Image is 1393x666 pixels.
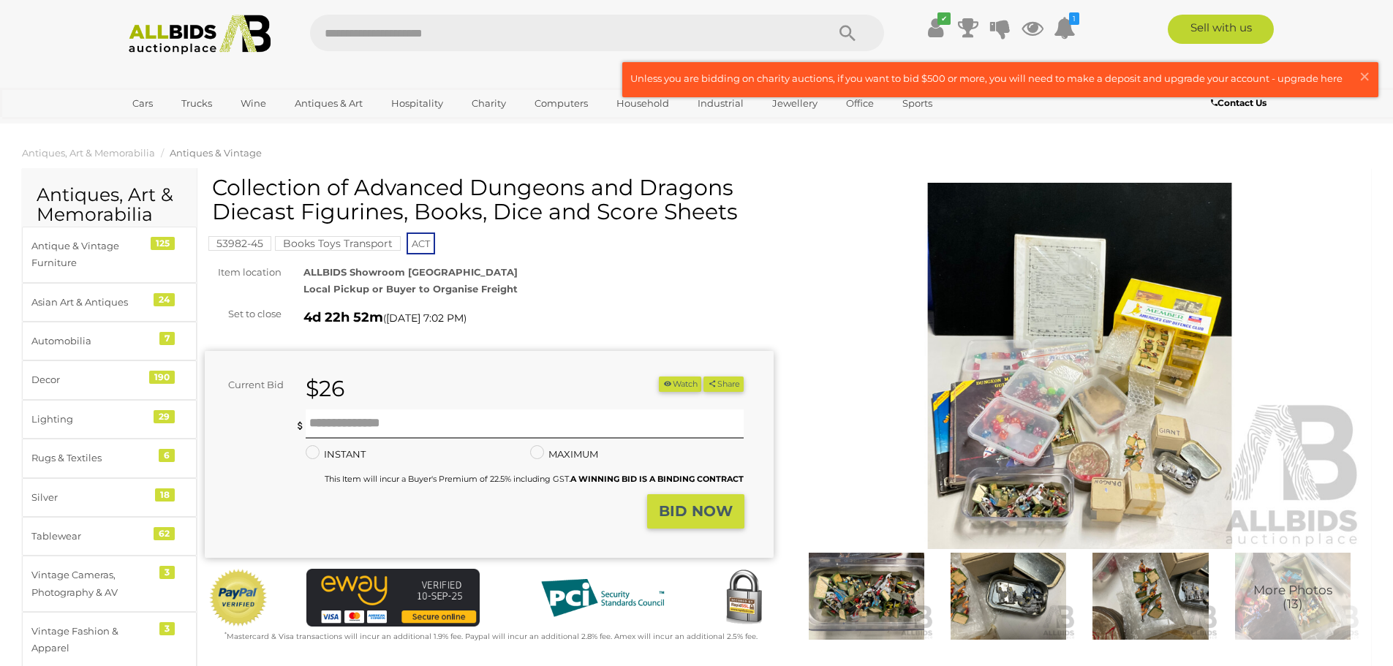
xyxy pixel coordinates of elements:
[407,232,435,254] span: ACT
[306,446,366,463] label: INSTANT
[570,474,744,484] b: A WINNING BID IS A BINDING CONTRACT
[1168,15,1274,44] a: Sell with us
[22,360,197,399] a: Decor 190
[172,91,222,116] a: Trucks
[194,306,292,322] div: Set to close
[1226,553,1360,640] a: More Photos(13)
[208,238,271,249] a: 53982-45
[386,311,464,325] span: [DATE] 7:02 PM
[811,15,884,51] button: Search
[155,488,175,502] div: 18
[208,236,271,251] mark: 53982-45
[303,283,518,295] strong: Local Pickup or Buyer to Organise Freight
[529,569,676,627] img: PCI DSS compliant
[149,371,175,384] div: 190
[275,236,401,251] mark: Books Toys Transport
[151,237,175,250] div: 125
[31,623,152,657] div: Vintage Fashion & Apparel
[275,238,401,249] a: Books Toys Transport
[714,569,773,627] img: Secured by Rapid SSL
[31,294,152,311] div: Asian Art & Antiques
[1211,95,1270,111] a: Contact Us
[285,91,372,116] a: Antiques & Art
[22,400,197,439] a: Lighting 29
[170,147,262,159] a: Antiques & Vintage
[31,489,152,506] div: Silver
[306,569,480,627] img: eWAY Payment Gateway
[462,91,516,116] a: Charity
[121,15,279,55] img: Allbids.com.au
[31,567,152,601] div: Vintage Cameras, Photography & AV
[303,266,518,278] strong: ALLBIDS Showroom [GEOGRAPHIC_DATA]
[224,632,758,641] small: Mastercard & Visa transactions will incur an additional 1.9% fee. Paypal will incur an additional...
[303,309,383,325] strong: 4d 22h 52m
[154,293,175,306] div: 24
[799,553,934,640] img: Collection of Advanced Dungeons and Dragons Diecast Figurines, Books, Dice and Score Sheets
[159,332,175,345] div: 7
[796,183,1364,549] img: Collection of Advanced Dungeons and Dragons Diecast Figurines, Books, Dice and Score Sheets
[607,91,679,116] a: Household
[22,517,197,556] a: Tablewear 62
[703,376,744,392] button: Share
[37,185,182,225] h2: Antiques, Art & Memorabilia
[231,91,276,116] a: Wine
[1253,584,1332,611] span: More Photos (13)
[893,91,942,116] a: Sports
[31,371,152,388] div: Decor
[123,116,246,140] a: [GEOGRAPHIC_DATA]
[22,439,197,477] a: Rugs & Textiles 6
[22,283,197,322] a: Asian Art & Antiques 24
[383,312,467,324] span: ( )
[1211,97,1266,108] b: Contact Us
[194,264,292,281] div: Item location
[22,147,155,159] a: Antiques, Art & Memorabilia
[659,502,733,520] strong: BID NOW
[154,527,175,540] div: 62
[31,238,152,272] div: Antique & Vintage Furniture
[1083,553,1218,640] img: Collection of Advanced Dungeons and Dragons Diecast Figurines, Books, Dice and Score Sheets
[688,91,753,116] a: Industrial
[205,376,295,393] div: Current Bid
[22,478,197,517] a: Silver 18
[306,375,344,402] strong: $26
[525,91,597,116] a: Computers
[837,91,883,116] a: Office
[937,12,951,25] i: ✔
[659,376,701,392] button: Watch
[659,376,701,392] li: Watch this item
[1054,15,1076,41] a: 1
[925,15,947,41] a: ✔
[31,528,152,545] div: Tablewear
[647,494,744,529] button: BID NOW
[530,446,598,463] label: MAXIMUM
[208,569,268,627] img: Official PayPal Seal
[212,175,770,224] h1: Collection of Advanced Dungeons and Dragons Diecast Figurines, Books, Dice and Score Sheets
[941,553,1076,640] img: Collection of Advanced Dungeons and Dragons Diecast Figurines, Books, Dice and Score Sheets
[123,91,162,116] a: Cars
[159,622,175,635] div: 3
[159,449,175,462] div: 6
[22,322,197,360] a: Automobilia 7
[154,410,175,423] div: 29
[382,91,453,116] a: Hospitality
[1358,62,1371,91] span: ×
[1069,12,1079,25] i: 1
[31,333,152,349] div: Automobilia
[31,450,152,466] div: Rugs & Textiles
[22,556,197,612] a: Vintage Cameras, Photography & AV 3
[22,227,197,283] a: Antique & Vintage Furniture 125
[325,474,744,484] small: This Item will incur a Buyer's Premium of 22.5% including GST.
[763,91,827,116] a: Jewellery
[159,566,175,579] div: 3
[31,411,152,428] div: Lighting
[1226,553,1360,640] img: Collection of Advanced Dungeons and Dragons Diecast Figurines, Books, Dice and Score Sheets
